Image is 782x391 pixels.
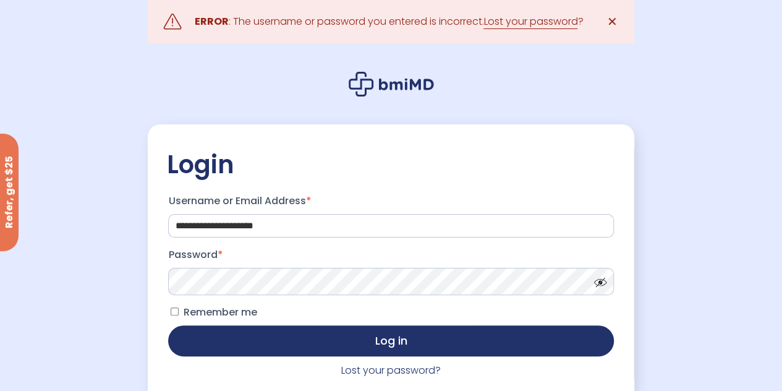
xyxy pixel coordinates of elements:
a: Lost your password? [341,363,441,377]
label: Password [168,245,613,265]
a: Lost your password [483,14,577,29]
input: Remember me [171,307,179,316]
span: ✕ [607,13,618,30]
h2: Login [166,149,615,180]
span: Remember me [183,305,257,319]
strong: ERROR [194,14,228,28]
div: : The username or password you entered is incorrect. ? [194,13,583,30]
button: Log in [168,325,613,356]
label: Username or Email Address [168,191,613,211]
a: ✕ [600,9,625,34]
